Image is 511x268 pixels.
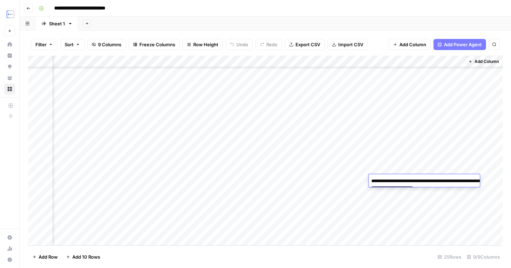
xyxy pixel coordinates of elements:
[4,6,15,23] button: Workspace: TripleDart
[60,39,84,50] button: Sort
[4,232,15,243] a: Settings
[4,83,15,95] a: Browse
[255,39,282,50] button: Redo
[465,57,502,66] button: Add Column
[72,253,100,260] span: Add 10 Rows
[31,39,57,50] button: Filter
[49,20,65,27] div: Sheet 1
[4,50,15,61] a: Insights
[4,254,15,265] button: Help + Support
[295,41,320,48] span: Export CSV
[4,72,15,83] a: Your Data
[474,58,499,65] span: Add Column
[236,41,248,48] span: Undo
[4,243,15,254] a: Usage
[4,61,15,72] a: Opportunities
[39,253,58,260] span: Add Row
[139,41,175,48] span: Freeze Columns
[266,41,277,48] span: Redo
[444,41,482,48] span: Add Power Agent
[464,251,503,262] div: 9/9 Columns
[182,39,223,50] button: Row Height
[87,39,126,50] button: 9 Columns
[338,41,363,48] span: Import CSV
[389,39,431,50] button: Add Column
[193,41,218,48] span: Row Height
[4,8,17,21] img: TripleDart Logo
[4,39,15,50] a: Home
[433,39,486,50] button: Add Power Agent
[285,39,325,50] button: Export CSV
[129,39,180,50] button: Freeze Columns
[399,41,426,48] span: Add Column
[98,41,121,48] span: 9 Columns
[62,251,104,262] button: Add 10 Rows
[35,41,47,48] span: Filter
[65,41,74,48] span: Sort
[226,39,253,50] button: Undo
[35,17,79,31] a: Sheet 1
[28,251,62,262] button: Add Row
[435,251,464,262] div: 25 Rows
[327,39,368,50] button: Import CSV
